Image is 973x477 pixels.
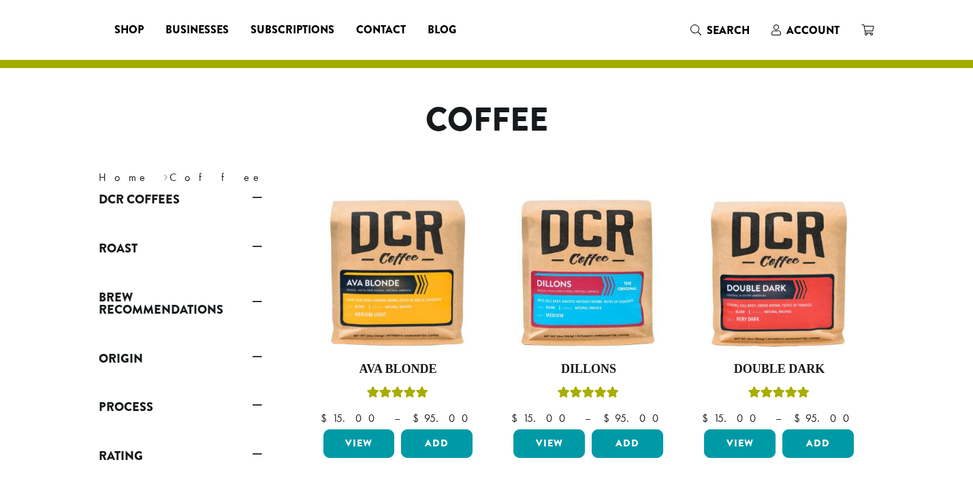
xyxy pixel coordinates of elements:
[413,411,424,425] span: $
[702,411,763,425] bdi: 15.00
[513,429,585,458] a: View
[592,429,663,458] button: Add
[99,170,149,184] a: Home
[428,22,456,39] span: Blog
[99,286,262,321] a: Brew Recommendations
[320,195,477,425] a: Ava BlondeRated 5.00 out of 5
[99,237,262,260] a: Roast
[794,411,805,425] span: $
[794,411,856,425] bdi: 95.00
[99,444,262,467] a: Rating
[99,188,262,211] a: DCR Coffees
[99,418,262,444] div: Process
[320,362,477,377] h4: Ava Blonde
[748,384,810,405] div: Rated 4.50 out of 5
[401,429,473,458] button: Add
[413,411,475,425] bdi: 95.00
[356,22,406,39] span: Contact
[367,384,428,405] div: Rated 5.00 out of 5
[510,362,667,377] h4: Dillons
[701,362,857,377] h4: Double Dark
[99,321,262,347] div: Brew Recommendations
[394,411,400,425] span: –
[99,211,262,237] div: DCR Coffees
[680,19,761,42] a: Search
[776,411,781,425] span: –
[511,411,523,425] span: $
[704,429,776,458] a: View
[585,411,590,425] span: –
[319,195,476,351] img: Ava-Blonde-12oz-1-300x300.jpg
[99,395,262,418] a: Process
[782,429,854,458] button: Add
[99,347,262,370] a: Origin
[510,195,667,425] a: DillonsRated 5.00 out of 5
[510,195,667,351] img: Dillons-12oz-300x300.jpg
[558,384,619,405] div: Rated 5.00 out of 5
[511,411,572,425] bdi: 15.00
[103,19,155,41] a: Shop
[702,411,714,425] span: $
[165,22,229,39] span: Businesses
[89,101,885,140] h1: Coffee
[99,260,262,286] div: Roast
[701,195,857,351] img: Double-Dark-12oz-300x300.jpg
[701,195,857,425] a: Double DarkRated 4.50 out of 5
[251,22,334,39] span: Subscriptions
[323,429,395,458] a: View
[99,169,466,186] nav: Breadcrumb
[114,22,144,39] span: Shop
[321,411,381,425] bdi: 15.00
[321,411,332,425] span: $
[603,411,615,425] span: $
[99,370,262,396] div: Origin
[603,411,665,425] bdi: 95.00
[786,22,840,38] span: Account
[707,22,750,38] span: Search
[163,165,168,186] span: ›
